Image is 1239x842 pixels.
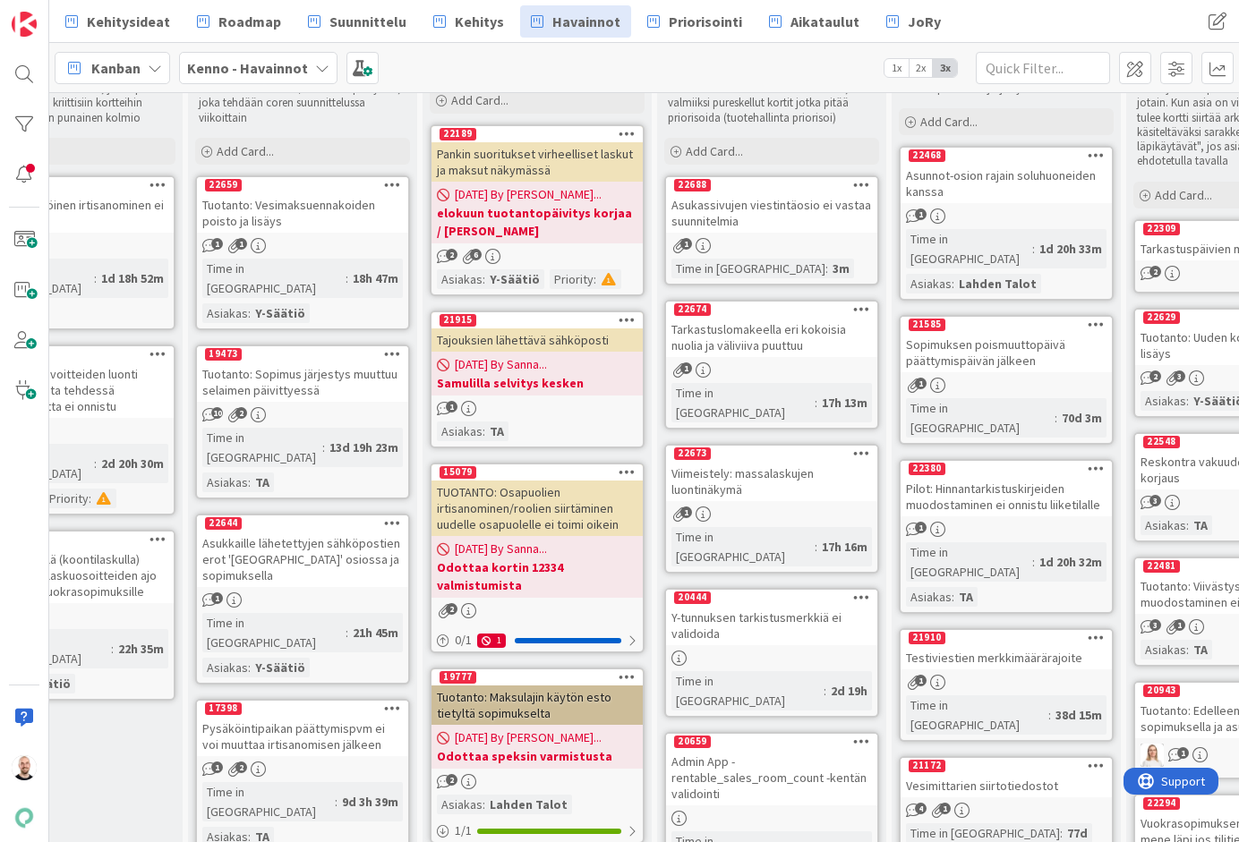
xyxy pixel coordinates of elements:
[550,269,594,289] div: Priority
[1032,239,1035,259] span: :
[909,760,945,772] div: 21172
[901,148,1112,164] div: 22468
[1177,747,1189,759] span: 1
[594,269,596,289] span: :
[470,249,482,260] span: 6
[666,462,877,501] div: Viimeistely: massalaskujen luontinäkymä
[202,782,335,821] div: Time in [GEOGRAPHIC_DATA]
[197,177,408,193] div: 22659
[664,444,879,574] a: 22673Viimeistely: massalaskujen luontinäkymäTime in [GEOGRAPHIC_DATA]:17h 16m
[437,374,637,392] b: Samulilla selvitys kesken
[205,179,242,191] div: 22659
[1057,408,1107,428] div: 70d 3m
[952,274,954,293] span: :
[1141,640,1186,659] div: Asiakas
[1143,685,1180,697] div: 20943
[909,59,933,77] span: 2x
[94,454,97,473] span: :
[671,383,815,422] div: Time in [GEOGRAPHIC_DATA]
[211,238,223,250] span: 1
[202,658,248,677] div: Asiakas
[906,542,1032,582] div: Time in [GEOGRAPHIC_DATA]
[906,274,952,293] div: Asiakas
[815,393,817,412] span: :
[899,459,1114,614] a: 22380Pilot: Hinnantarkistuskirjeiden muodostaminen ei onnistu liiketilalleTime in [GEOGRAPHIC_DAT...
[446,603,457,615] span: 2
[671,527,815,566] div: Time in [GEOGRAPHIC_DATA]
[668,81,876,125] p: Testaukselta tai suunnittelusta tulleet, valmiiksi pureskellut kortit jotka pitää priorisoida (tu...
[520,5,631,38] a: Havainnot
[666,177,877,193] div: 22688
[1141,515,1186,535] div: Asiakas
[12,755,37,780] img: TM
[483,795,485,814] span: :
[325,438,403,457] div: 13d 19h 23m
[437,204,637,240] b: elokuun tuotantopäivitys korjaa / [PERSON_NAME]
[1051,705,1107,725] div: 38d 15m
[954,587,978,607] div: TA
[195,514,410,685] a: 22644Asukkaille lähetettyjen sähköpostien erot '[GEOGRAPHIC_DATA]' osiossa ja sopimuksellaTime in...
[901,630,1112,669] div: 21910Testiviestien merkkimäärärajoite
[906,398,1055,438] div: Time in [GEOGRAPHIC_DATA]
[248,303,251,323] span: :
[485,795,572,814] div: Lahden Talot
[1035,552,1107,572] div: 1d 20h 32m
[666,734,877,750] div: 20659
[45,489,89,508] div: Priority
[669,11,742,32] span: Priorisointi
[432,126,643,182] div: 22189Pankin suoritukset virheelliset laskut ja maksut näkymässä
[876,5,952,38] a: JoRy
[1143,797,1180,810] div: 22294
[211,592,223,604] span: 1
[666,590,877,645] div: 20444Y-tunnuksen tarkistusmerkkiä ei validoida
[1141,744,1164,767] img: SL
[187,59,308,77] b: Kenno - Havainnot
[197,701,408,756] div: 17398Pysäköintipaikan päättymispvm ei voi muuttaa irtisanomisen jälkeen
[455,11,504,32] span: Kehitys
[440,128,476,140] div: 22189
[1143,223,1180,235] div: 22309
[297,5,417,38] a: Suunnittelu
[552,11,620,32] span: Havainnot
[338,792,403,812] div: 9d 3h 39m
[666,734,877,805] div: 20659Admin App - rentable_sales_room_count -kentän validointi
[666,590,877,606] div: 20444
[901,164,1112,203] div: Asunnot-osion rajain soluhuoneiden kanssa
[828,259,854,278] div: 3m
[483,421,485,441] span: :
[664,175,879,285] a: 22688Asukassivujen viestintäosio ei vastaa suunnitelmiaTime in [GEOGRAPHIC_DATA]:3m
[901,148,1112,203] div: 22468Asunnot-osion rajain soluhuoneiden kanssa
[197,701,408,717] div: 17398
[1149,619,1161,631] span: 3
[915,378,927,389] span: 1
[186,5,292,38] a: Roadmap
[906,587,952,607] div: Asiakas
[477,634,506,648] div: 1
[432,669,643,685] div: 19777
[430,124,645,296] a: 22189Pankin suoritukset virheelliset laskut ja maksut näkymässä[DATE] By [PERSON_NAME]...elokuun ...
[211,407,223,419] span: 10
[680,362,692,374] span: 1
[202,428,322,467] div: Time in [GEOGRAPHIC_DATA]
[666,302,877,357] div: 22674Tarkastuslomakeella eri kokoisia nuolia ja väliviiva puuttuu
[455,355,547,374] span: [DATE] By Sanna...
[1174,619,1185,631] span: 1
[432,464,643,481] div: 15079
[817,537,872,557] div: 17h 16m
[348,268,403,288] div: 18h 47m
[251,472,274,492] div: TA
[674,736,711,748] div: 20659
[432,685,643,725] div: Tuotanto: Maksulajin käytön esto tietyltä sopimukselta
[437,269,483,289] div: Asiakas
[432,669,643,725] div: 19777Tuotanto: Maksulajin käytön esto tietyltä sopimukselta
[199,81,406,125] p: Odottaa liiketoimen / teknistäläpikäyntiä, joka tehdään coren suunnittelussa viikoittain
[1055,408,1057,428] span: :
[437,558,637,594] b: Odottaa kortin 12334 valmistumista
[111,639,114,659] span: :
[686,143,743,159] span: Add Card...
[666,318,877,357] div: Tarkastuslomakeella eri kokoisia nuolia ja väliviiva puuttuu
[97,268,168,288] div: 1d 18h 52m
[346,268,348,288] span: :
[1143,436,1180,448] div: 22548
[114,639,168,659] div: 22h 35m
